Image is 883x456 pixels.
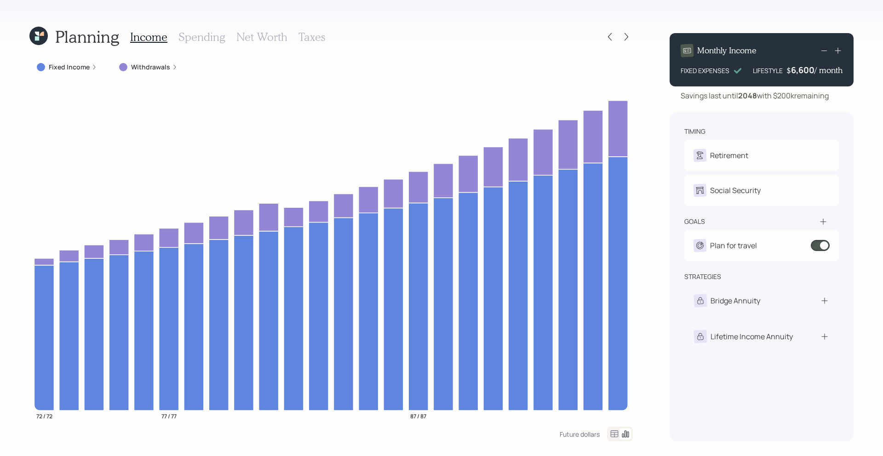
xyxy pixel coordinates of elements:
div: Retirement [710,150,748,161]
h4: $ [786,65,791,75]
div: FIXED EXPENSES [681,66,729,75]
div: timing [684,127,705,136]
tspan: 87 / 87 [410,412,426,420]
div: Social Security [710,185,761,196]
b: 2048 [738,91,757,101]
h4: Monthly Income [697,46,757,56]
div: Bridge Annuity [711,295,760,306]
h3: Taxes [298,30,325,44]
div: Savings last until with $200k remaining [681,90,829,101]
div: goals [684,217,705,226]
h4: / month [814,65,843,75]
label: Withdrawals [131,63,170,72]
div: Future dollars [560,430,600,439]
div: Lifetime Income Annuity [711,331,793,342]
h1: Planning [55,27,119,46]
div: strategies [684,272,721,281]
div: Plan for travel [710,240,757,251]
label: Fixed Income [49,63,90,72]
div: LIFESTYLE [753,66,783,75]
div: 6,600 [791,64,814,75]
h3: Spending [178,30,225,44]
h3: Income [130,30,167,44]
tspan: 72 / 72 [36,412,52,420]
h3: Net Worth [236,30,287,44]
tspan: 77 / 77 [161,412,177,420]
